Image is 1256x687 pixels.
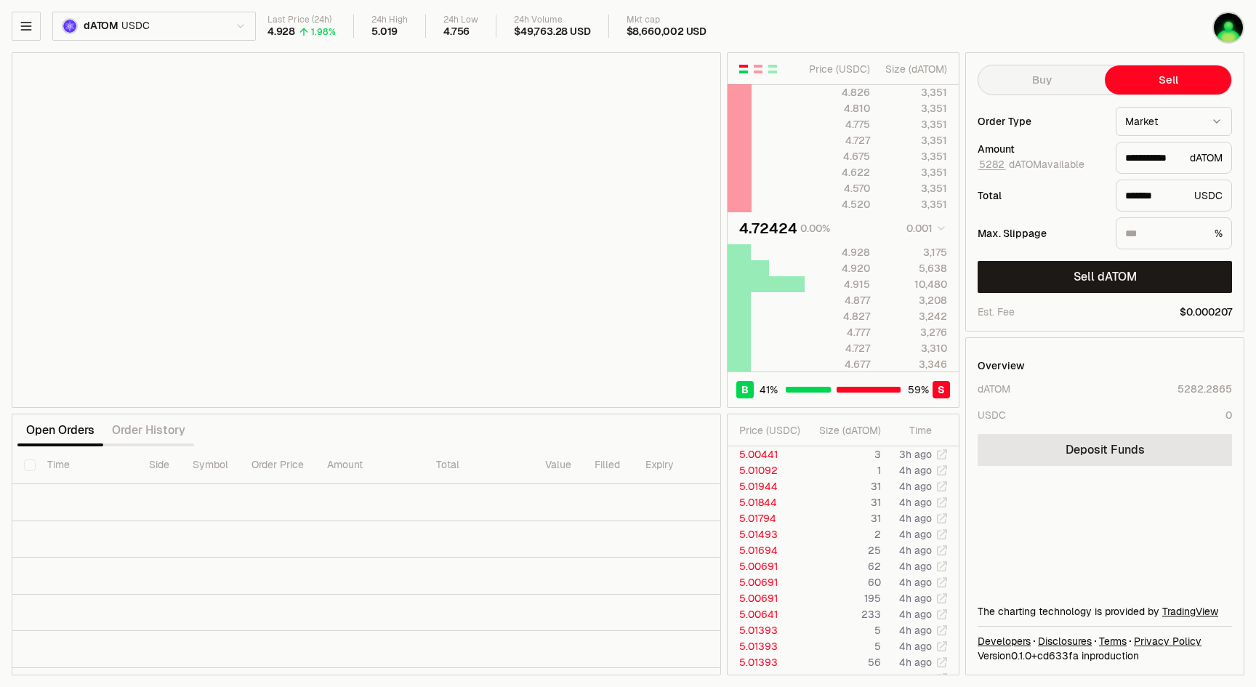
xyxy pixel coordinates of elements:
[514,15,590,25] div: 24h Volume
[1037,649,1079,662] span: cd633faac3a62b27049d6b6f0f1ac441786daa2a
[805,309,870,324] div: 4.827
[240,446,315,484] th: Order Price
[804,590,882,606] td: 195
[1116,217,1232,249] div: %
[805,149,870,164] div: 4.675
[899,544,932,557] time: 4h ago
[443,15,478,25] div: 24h Low
[804,478,882,494] td: 31
[315,446,424,484] th: Amount
[908,382,929,397] span: 59 %
[739,218,797,238] div: 4.72424
[1116,180,1232,212] div: USDC
[728,670,804,686] td: 5.01292
[978,261,1232,293] button: Sell dATOM
[882,85,947,100] div: 3,351
[978,158,1006,170] button: 5282
[514,25,590,39] div: $49,763.28 USD
[804,558,882,574] td: 62
[978,116,1104,126] div: Order Type
[728,638,804,654] td: 5.01393
[103,416,194,445] button: Order History
[728,558,804,574] td: 5.00691
[1134,634,1201,648] a: Privacy Policy
[1105,65,1231,95] button: Sell
[1038,634,1092,648] a: Disclosures
[739,423,803,438] div: Price ( USDC )
[534,446,583,484] th: Value
[805,245,870,260] div: 4.928
[805,85,870,100] div: 4.826
[63,20,76,33] img: dATOM Logo
[882,101,947,116] div: 3,351
[311,26,336,38] div: 1.98%
[805,325,870,340] div: 4.777
[899,480,932,493] time: 4h ago
[978,190,1104,201] div: Total
[1177,382,1232,396] div: 5282.2865
[882,341,947,355] div: 3,310
[805,197,870,212] div: 4.520
[899,528,932,541] time: 4h ago
[805,165,870,180] div: 4.622
[12,53,720,407] iframe: Financial Chart
[800,221,830,236] div: 0.00%
[882,245,947,260] div: 3,175
[805,117,870,132] div: 4.775
[899,496,932,509] time: 4h ago
[899,576,932,589] time: 4h ago
[882,165,947,180] div: 3,351
[728,654,804,670] td: 5.01393
[424,446,534,484] th: Total
[17,416,103,445] button: Open Orders
[938,382,945,397] span: S
[899,624,932,637] time: 4h ago
[804,574,882,590] td: 60
[267,25,295,39] div: 4.928
[627,25,706,39] div: $8,660,002 USD
[899,592,932,605] time: 4h ago
[978,228,1104,238] div: Max. Slippage
[978,604,1232,619] div: The charting technology is provided by
[805,101,870,116] div: 4.810
[978,144,1104,154] div: Amount
[804,462,882,478] td: 1
[728,462,804,478] td: 5.01092
[882,62,947,76] div: Size ( dATOM )
[24,459,36,471] button: Select all
[805,293,870,308] div: 4.877
[741,382,749,397] span: B
[767,63,778,75] button: Show Buy Orders Only
[805,261,870,276] div: 4.920
[882,149,947,164] div: 3,351
[899,448,932,461] time: 3h ago
[882,117,947,132] div: 3,351
[805,181,870,196] div: 4.570
[1116,107,1232,136] button: Market
[978,382,1010,396] div: dATOM
[978,408,1006,422] div: USDC
[804,510,882,526] td: 31
[738,63,749,75] button: Show Buy and Sell Orders
[728,574,804,590] td: 5.00691
[978,434,1232,466] a: Deposit Funds
[899,512,932,525] time: 4h ago
[804,622,882,638] td: 5
[728,542,804,558] td: 5.01694
[882,325,947,340] div: 3,276
[893,423,932,438] div: Time
[728,478,804,494] td: 5.01944
[1214,13,1243,42] img: T ledger Iqlusion Circle
[728,446,804,462] td: 5.00441
[978,634,1031,648] a: Developers
[978,158,1084,171] span: dATOM available
[978,305,1015,319] div: Est. Fee
[1180,305,1232,319] span: $0.000207
[882,197,947,212] div: 3,351
[805,341,870,355] div: 4.727
[728,606,804,622] td: 5.00641
[899,672,932,685] time: 4h ago
[728,622,804,638] td: 5.01393
[804,494,882,510] td: 31
[882,309,947,324] div: 3,242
